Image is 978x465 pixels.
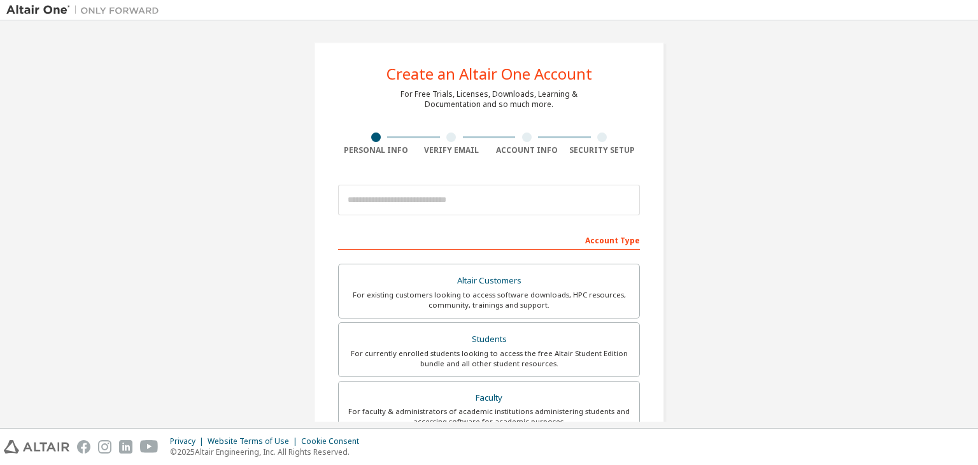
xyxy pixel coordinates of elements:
div: Students [346,331,632,348]
img: Altair One [6,4,166,17]
div: For faculty & administrators of academic institutions administering students and accessing softwa... [346,406,632,427]
img: facebook.svg [77,440,90,454]
p: © 2025 Altair Engineering, Inc. All Rights Reserved. [170,447,367,457]
img: instagram.svg [98,440,111,454]
div: Account Info [489,145,565,155]
div: For currently enrolled students looking to access the free Altair Student Edition bundle and all ... [346,348,632,369]
div: Altair Customers [346,272,632,290]
div: Account Type [338,229,640,250]
div: Verify Email [414,145,490,155]
div: For Free Trials, Licenses, Downloads, Learning & Documentation and so much more. [400,89,578,110]
img: altair_logo.svg [4,440,69,454]
div: Cookie Consent [301,436,367,447]
img: linkedin.svg [119,440,132,454]
div: For existing customers looking to access software downloads, HPC resources, community, trainings ... [346,290,632,310]
div: Faculty [346,389,632,407]
div: Personal Info [338,145,414,155]
div: Privacy [170,436,208,447]
div: Security Setup [565,145,641,155]
div: Create an Altair One Account [386,66,592,82]
img: youtube.svg [140,440,159,454]
div: Website Terms of Use [208,436,301,447]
